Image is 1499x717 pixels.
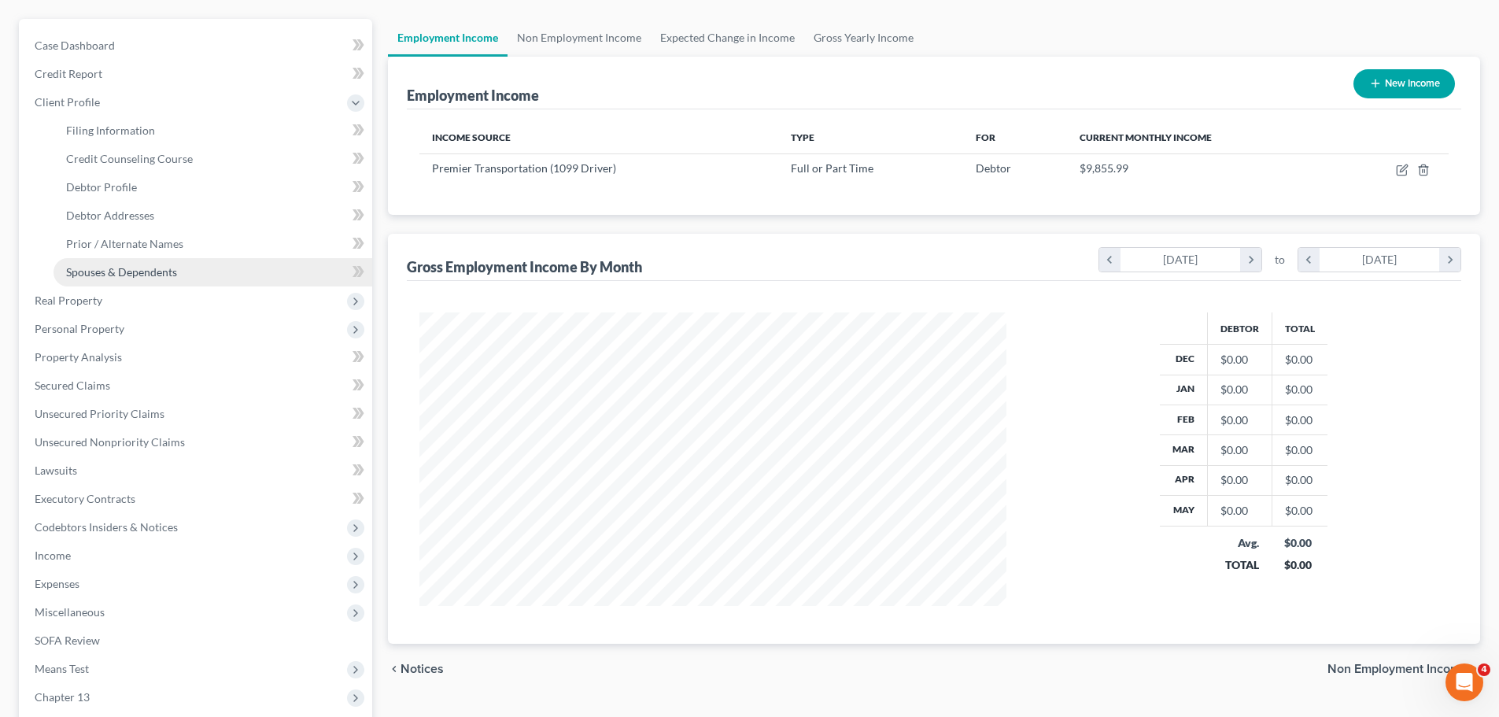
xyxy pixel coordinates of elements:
[54,258,372,286] a: Spouses & Dependents
[54,145,372,173] a: Credit Counseling Course
[35,350,122,364] span: Property Analysis
[976,161,1011,175] span: Debtor
[1220,535,1259,551] div: Avg.
[1220,442,1259,458] div: $0.00
[1272,312,1327,344] th: Total
[35,520,178,534] span: Codebtors Insiders & Notices
[22,31,372,60] a: Case Dashboard
[1207,312,1272,344] th: Debtor
[35,39,115,52] span: Case Dashboard
[1080,131,1212,143] span: Current Monthly Income
[22,485,372,513] a: Executory Contracts
[1272,375,1327,405] td: $0.00
[1160,405,1208,434] th: Feb
[35,95,100,109] span: Client Profile
[1327,663,1480,675] button: Non Employment Income chevron_right
[1272,465,1327,495] td: $0.00
[54,230,372,258] a: Prior / Alternate Names
[1272,435,1327,465] td: $0.00
[35,634,100,647] span: SOFA Review
[1220,503,1259,519] div: $0.00
[35,690,90,704] span: Chapter 13
[1298,248,1320,272] i: chevron_left
[66,265,177,279] span: Spouses & Dependents
[401,663,444,675] span: Notices
[1160,345,1208,375] th: Dec
[54,201,372,230] a: Debtor Addresses
[1284,557,1315,573] div: $0.00
[1320,248,1440,272] div: [DATE]
[1220,352,1259,368] div: $0.00
[22,456,372,485] a: Lawsuits
[1272,496,1327,526] td: $0.00
[22,626,372,655] a: SOFA Review
[35,379,110,392] span: Secured Claims
[791,161,873,175] span: Full or Part Time
[1275,252,1285,268] span: to
[35,549,71,562] span: Income
[66,124,155,137] span: Filing Information
[35,492,135,505] span: Executory Contracts
[35,577,79,590] span: Expenses
[1220,557,1259,573] div: TOTAL
[35,407,164,420] span: Unsecured Priority Claims
[1160,465,1208,495] th: Apr
[1439,248,1460,272] i: chevron_right
[35,67,102,80] span: Credit Report
[1353,69,1455,98] button: New Income
[1220,412,1259,428] div: $0.00
[1220,382,1259,397] div: $0.00
[407,257,642,276] div: Gross Employment Income By Month
[54,116,372,145] a: Filing Information
[1160,435,1208,465] th: Mar
[22,371,372,400] a: Secured Claims
[1121,248,1241,272] div: [DATE]
[1160,496,1208,526] th: May
[1220,472,1259,488] div: $0.00
[66,180,137,194] span: Debtor Profile
[1272,345,1327,375] td: $0.00
[388,19,508,57] a: Employment Income
[22,343,372,371] a: Property Analysis
[35,464,77,477] span: Lawsuits
[976,131,995,143] span: For
[35,662,89,675] span: Means Test
[1284,535,1315,551] div: $0.00
[66,209,154,222] span: Debtor Addresses
[791,131,814,143] span: Type
[35,605,105,619] span: Miscellaneous
[22,60,372,88] a: Credit Report
[66,237,183,250] span: Prior / Alternate Names
[651,19,804,57] a: Expected Change in Income
[22,428,372,456] a: Unsecured Nonpriority Claims
[54,173,372,201] a: Debtor Profile
[432,131,511,143] span: Income Source
[407,86,539,105] div: Employment Income
[66,152,193,165] span: Credit Counseling Course
[1327,663,1468,675] span: Non Employment Income
[35,435,185,449] span: Unsecured Nonpriority Claims
[35,294,102,307] span: Real Property
[1099,248,1121,272] i: chevron_left
[804,19,923,57] a: Gross Yearly Income
[508,19,651,57] a: Non Employment Income
[1272,405,1327,434] td: $0.00
[432,161,616,175] span: Premier Transportation (1099 Driver)
[1080,161,1128,175] span: $9,855.99
[22,400,372,428] a: Unsecured Priority Claims
[388,663,444,675] button: chevron_left Notices
[1160,375,1208,405] th: Jan
[1445,663,1483,701] iframe: Intercom live chat
[388,663,401,675] i: chevron_left
[35,322,124,335] span: Personal Property
[1240,248,1261,272] i: chevron_right
[1478,663,1490,676] span: 4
